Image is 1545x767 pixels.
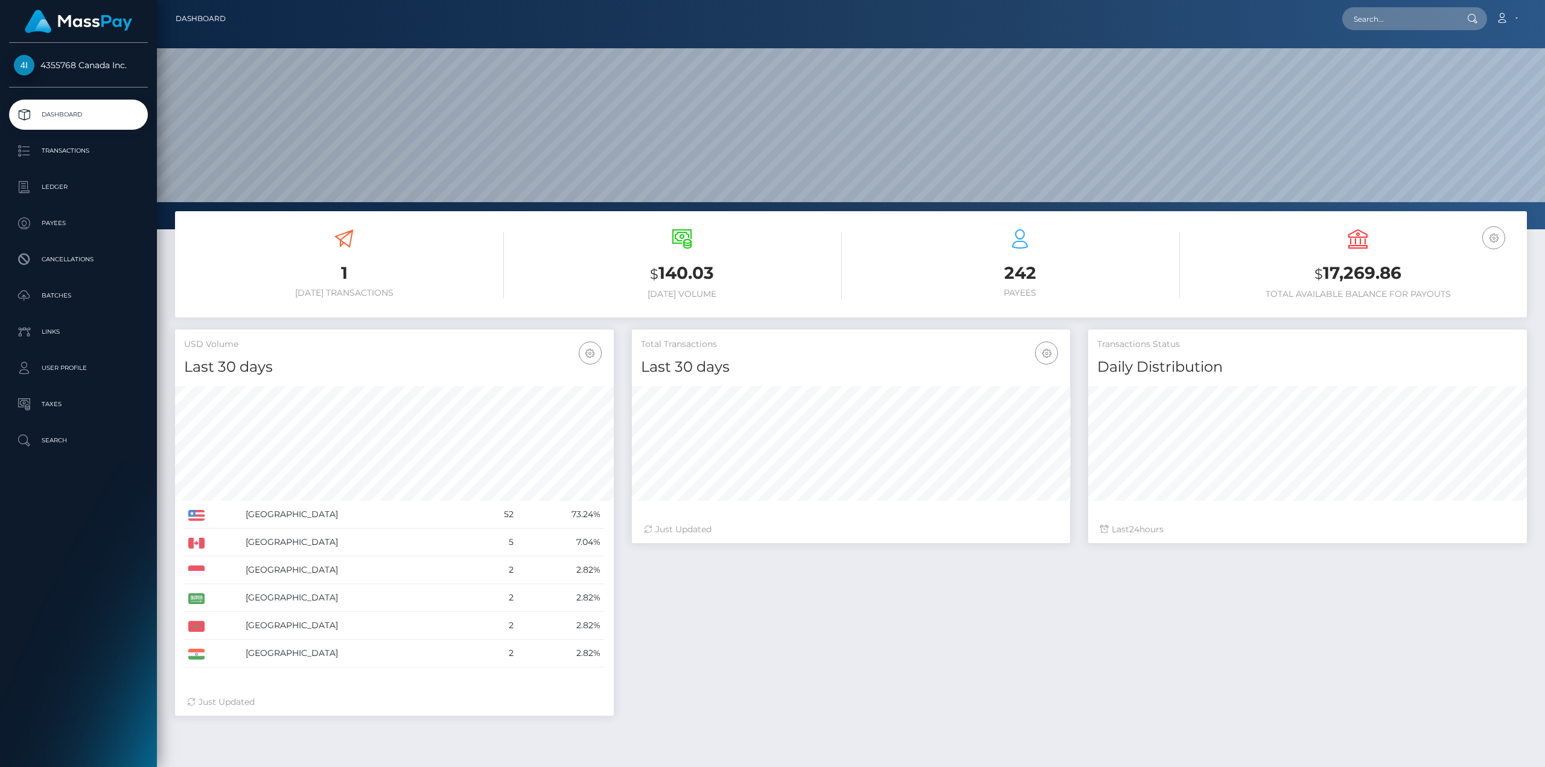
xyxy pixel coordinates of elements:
[188,538,205,549] img: CA.png
[1097,339,1518,351] h5: Transactions Status
[14,359,143,377] p: User Profile
[184,261,504,285] h3: 1
[518,529,605,556] td: 7.04%
[476,501,518,529] td: 52
[476,612,518,640] td: 2
[241,501,476,529] td: [GEOGRAPHIC_DATA]
[1314,266,1323,282] small: $
[14,178,143,196] p: Ledger
[241,612,476,640] td: [GEOGRAPHIC_DATA]
[14,106,143,124] p: Dashboard
[860,288,1180,298] h6: Payees
[518,584,605,612] td: 2.82%
[241,640,476,667] td: [GEOGRAPHIC_DATA]
[241,529,476,556] td: [GEOGRAPHIC_DATA]
[9,353,148,383] a: User Profile
[9,172,148,202] a: Ledger
[9,136,148,166] a: Transactions
[650,266,658,282] small: $
[476,640,518,667] td: 2
[476,556,518,584] td: 2
[241,584,476,612] td: [GEOGRAPHIC_DATA]
[184,339,605,351] h5: USD Volume
[522,261,842,286] h3: 140.03
[188,510,205,521] img: US.png
[14,431,143,450] p: Search
[644,523,1059,536] div: Just Updated
[518,501,605,529] td: 73.24%
[641,339,1062,351] h5: Total Transactions
[9,281,148,311] a: Batches
[9,100,148,130] a: Dashboard
[188,565,205,576] img: ID.png
[476,529,518,556] td: 5
[188,593,205,604] img: SA.png
[860,261,1180,285] h3: 242
[1342,7,1456,30] input: Search...
[518,640,605,667] td: 2.82%
[25,10,132,33] img: MassPay Logo
[1129,524,1139,535] span: 24
[14,323,143,341] p: Links
[522,289,842,299] h6: [DATE] Volume
[14,395,143,413] p: Taxes
[1100,523,1515,536] div: Last hours
[187,696,602,708] div: Just Updated
[9,208,148,238] a: Payees
[184,357,605,378] h4: Last 30 days
[1198,289,1518,299] h6: Total Available Balance for Payouts
[14,250,143,269] p: Cancellations
[184,288,504,298] h6: [DATE] Transactions
[14,287,143,305] p: Batches
[14,142,143,160] p: Transactions
[641,357,1062,378] h4: Last 30 days
[476,584,518,612] td: 2
[188,621,205,632] img: MA.png
[1097,357,1518,378] h4: Daily Distribution
[518,612,605,640] td: 2.82%
[1198,261,1518,286] h3: 17,269.86
[9,244,148,275] a: Cancellations
[9,317,148,347] a: Links
[9,389,148,419] a: Taxes
[518,556,605,584] td: 2.82%
[14,55,34,75] img: 4355768 Canada Inc.
[9,60,148,71] span: 4355768 Canada Inc.
[14,214,143,232] p: Payees
[241,556,476,584] td: [GEOGRAPHIC_DATA]
[9,425,148,456] a: Search
[176,6,226,31] a: Dashboard
[188,649,205,660] img: IN.png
